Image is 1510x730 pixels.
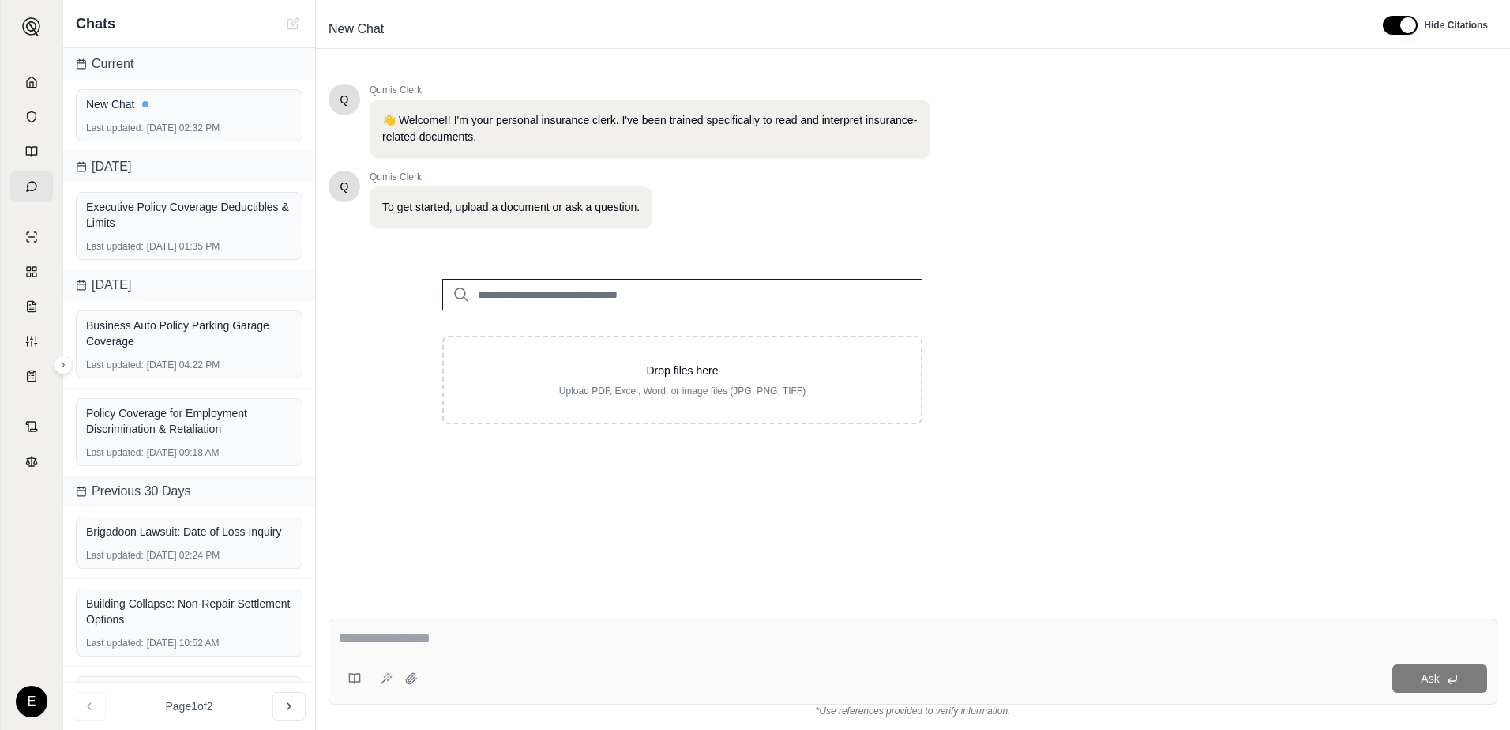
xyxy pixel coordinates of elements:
div: Building Collapse: Non-Repair Settlement Options [86,596,292,627]
span: New Chat [322,17,390,42]
div: Brigadoon Lawsuit: Date of Loss Inquiry [86,524,292,540]
span: Hello [340,179,349,194]
img: Expand sidebar [22,17,41,36]
span: Last updated: [86,446,144,459]
span: Ask [1421,672,1439,685]
div: Executive Policy Coverage Deductibles & Limits [86,199,292,231]
a: Documents Vault [10,101,53,133]
a: Claim Coverage [10,291,53,322]
button: Ask [1392,664,1487,693]
a: Prompt Library [10,136,53,167]
div: New Chat [86,96,292,112]
div: Policy Coverage for Employment Discrimination & Retaliation [86,405,292,437]
a: Chat [10,171,53,202]
div: Current [63,48,315,80]
div: Previous 30 Days [63,476,315,507]
div: [DATE] 01:35 PM [86,240,292,253]
p: To get started, upload a document or ask a question. [382,199,640,216]
div: *Use references provided to verify information. [329,705,1497,717]
a: Coverage Table [10,360,53,392]
div: [DATE] 09:18 AM [86,446,292,459]
span: Hide Citations [1424,19,1488,32]
div: [DATE] 10:52 AM [86,637,292,649]
div: [DATE] 02:32 PM [86,122,292,134]
span: Chats [76,13,115,35]
span: Last updated: [86,637,144,649]
p: Drop files here [469,363,896,378]
button: Expand sidebar [16,11,47,43]
span: Last updated: [86,549,144,562]
div: [DATE] [63,151,315,182]
a: Legal Search Engine [10,446,53,477]
div: Business Auto Policy Parking Garage Coverage [86,318,292,349]
span: Last updated: [86,359,144,371]
a: Single Policy [10,221,53,253]
span: Qumis Clerk [370,84,930,96]
p: Upload PDF, Excel, Word, or image files (JPG, PNG, TIFF) [469,385,896,397]
div: [DATE] 02:24 PM [86,549,292,562]
span: Qumis Clerk [370,171,652,183]
button: Expand sidebar [54,356,73,374]
div: [DATE] 04:22 PM [86,359,292,371]
span: Page 1 of 2 [166,698,213,714]
div: Edit Title [322,17,1364,42]
span: Hello [340,92,349,107]
p: 👋 Welcome!! I'm your personal insurance clerk. I've been trained specifically to read and interpr... [382,112,918,145]
a: Policy Comparisons [10,256,53,288]
a: Home [10,66,53,98]
span: Last updated: [86,240,144,253]
span: Last updated: [86,122,144,134]
a: Custom Report [10,325,53,357]
div: E [16,686,47,717]
a: Contract Analysis [10,411,53,442]
button: New Chat [284,14,302,33]
div: [DATE] [63,269,315,301]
